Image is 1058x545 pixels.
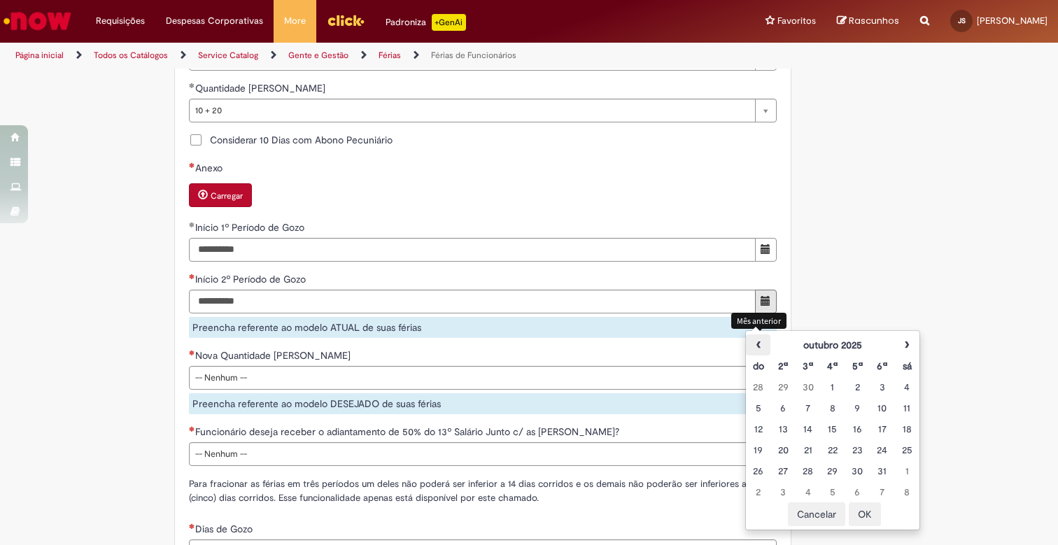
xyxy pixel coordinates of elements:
[195,425,622,438] span: Funcionário deseja receber o adiantamento de 50% do 13º Salário Junto c/ as [PERSON_NAME]?
[755,238,777,262] button: Mostrar calendário para Início 1º Período de Gozo
[770,355,795,376] th: Segunda-feira
[189,183,252,207] button: Carregar anexo de Anexo Required
[958,16,966,25] span: JS
[195,221,307,234] span: Início 1º Período de Gozo
[189,290,756,313] input: Início 2º Período de Gozo
[977,15,1048,27] span: [PERSON_NAME]
[195,349,353,362] span: Nova Quantidade [PERSON_NAME]
[774,485,791,499] div: 03 September 2025 Wednesday
[745,330,920,530] div: Escolher data
[195,443,748,465] span: -- Nenhum --
[770,334,894,355] th: outubro 2025. Alternar mês
[189,478,754,504] span: Para fracionar as férias em três períodos um deles não poderá ser inferior a 14 dias corridos e o...
[189,350,195,355] span: Necessários
[870,355,894,376] th: Sexta-feira
[799,422,817,436] div: 14 August 2025 Thursday
[774,401,791,415] div: 06 August 2025 Wednesday
[799,464,817,478] div: 28 August 2025 Thursday
[749,401,767,415] div: 05 August 2025 Tuesday
[898,380,916,394] div: 04 August 2025 Monday
[873,485,891,499] div: 07 September 2025 Sunday
[774,443,791,457] div: 20 August 2025 Wednesday
[10,43,695,69] ul: Trilhas de página
[386,14,466,31] div: Padroniza
[898,443,916,457] div: 25 August 2025 Monday
[431,50,516,61] a: Férias de Funcionários
[777,14,816,28] span: Favoritos
[849,14,899,27] span: Rascunhos
[788,502,845,526] button: Cancelar
[849,401,866,415] div: 09 August 2025 Saturday
[849,380,866,394] div: 02 August 2025 Saturday
[189,317,777,338] div: Preencha referente ao modelo ATUAL de suas férias
[799,485,817,499] div: 04 September 2025 Thursday
[849,485,866,499] div: 06 September 2025 Saturday
[195,162,225,174] span: Anexo
[895,355,919,376] th: Sábado
[774,380,791,394] div: 29 July 2025 Tuesday
[15,50,64,61] a: Página inicial
[824,464,841,478] div: 29 August 2025 Friday
[189,162,195,168] span: Necessários
[749,422,767,436] div: 12 August 2025 Tuesday
[198,50,258,61] a: Service Catalog
[799,443,817,457] div: 21 August 2025 Thursday
[824,401,841,415] div: 08 August 2025 Friday
[94,50,168,61] a: Todos os Catálogos
[166,14,263,28] span: Despesas Corporativas
[189,393,777,414] div: Preencha referente ao modelo DESEJADO de suas férias
[211,190,243,201] small: Carregar
[379,50,401,61] a: Férias
[1,7,73,35] img: ServiceNow
[849,502,881,526] button: OK
[432,14,466,31] p: +GenAi
[288,50,348,61] a: Gente e Gestão
[774,464,791,478] div: 27 August 2025 Wednesday
[898,422,916,436] div: 18 August 2025 Monday
[873,422,891,436] div: 17 August 2025 Sunday
[195,82,328,94] span: Quantidade [PERSON_NAME]
[824,422,841,436] div: 15 August 2025 Friday
[799,380,817,394] div: 30 July 2025 Wednesday
[189,222,195,227] span: Obrigatório Preenchido
[96,14,145,28] span: Requisições
[774,422,791,436] div: 13 August 2025 Wednesday
[845,355,870,376] th: Quinta-feira
[873,380,891,394] div: 03 August 2025 Sunday
[849,443,866,457] div: 23 August 2025 Saturday
[749,380,767,394] div: 28 July 2025 Monday
[749,485,767,499] div: 02 September 2025 Tuesday
[195,99,748,122] span: 10 + 20
[327,10,365,31] img: click_logo_yellow_360x200.png
[749,464,767,478] div: 26 August 2025 Tuesday
[746,334,770,355] th: Mês anterior
[824,485,841,499] div: 05 September 2025 Friday
[189,274,195,279] span: Necessários
[873,401,891,415] div: 10 August 2025 Sunday
[746,355,770,376] th: Domingo
[796,355,820,376] th: Terça-feira
[898,464,916,478] div: 01 September 2025 Monday
[189,523,195,529] span: Necessários
[195,273,309,285] span: Início 2º Período de Gozo
[849,422,866,436] div: 16 August 2025 Saturday
[849,464,866,478] div: 30 August 2025 Saturday
[837,15,899,28] a: Rascunhos
[820,355,845,376] th: Quarta-feira
[210,133,393,147] span: Considerar 10 Dias com Abono Pecuniário
[824,380,841,394] div: 01 August 2025 Friday
[749,443,767,457] div: 19 August 2025 Tuesday
[731,313,787,329] div: Mês anterior
[189,238,756,262] input: Monday foi selecionado
[799,401,817,415] div: 07 August 2025 Thursday
[824,443,841,457] div: 22 August 2025 Friday
[895,334,919,355] th: Próximo mês
[873,443,891,457] div: 24 August 2025 Sunday
[873,464,891,478] div: 31 August 2025 Sunday
[755,290,777,313] button: Mostrar calendário para Início 2º Período de Gozo
[195,523,255,535] span: Dias de Gozo
[898,401,916,415] div: 11 August 2025 Monday
[189,426,195,432] span: Necessários
[195,367,748,389] span: -- Nenhum --
[898,485,916,499] div: 08 September 2025 Monday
